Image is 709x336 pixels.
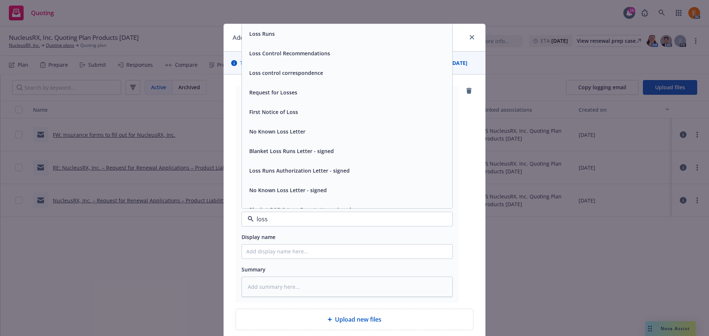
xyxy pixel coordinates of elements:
button: Loss Runs [249,30,275,38]
button: Request for Losses [249,89,297,96]
button: First Notice of Loss [249,108,298,116]
button: Blanket Loss Runs Letter - signed [249,147,334,155]
button: Loss control correspondence [249,69,323,77]
div: Upload new files [236,309,473,330]
button: Loss Control Recommendations [249,49,330,57]
a: close [467,33,476,42]
button: No Known Loss Letter [249,128,305,135]
button: Blanket BOR & Loss Runs Letter - signed [249,206,351,214]
span: Upload new files [335,315,381,324]
span: Display name [242,233,275,240]
a: remove [465,86,473,95]
span: Summary [242,266,266,273]
h1: Add files [233,33,257,42]
span: The uploaded files will be associated with [240,59,467,67]
input: Filter by keyword [254,215,438,224]
input: Add display name here... [242,245,452,259]
button: Loss Runs Authorization Letter - signed [249,167,350,174]
button: No Known Loss Letter - signed [249,186,327,194]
